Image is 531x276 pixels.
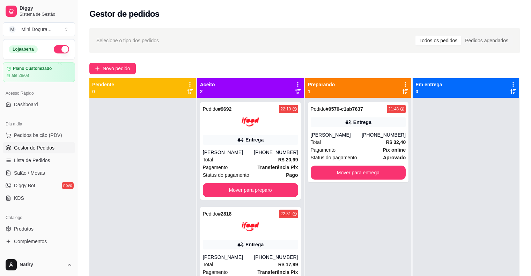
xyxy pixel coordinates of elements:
[92,88,114,95] p: 0
[20,12,72,17] span: Sistema de Gestão
[326,106,363,112] strong: # 0570-c1ab7637
[254,254,298,261] div: [PHONE_NUMBER]
[14,195,24,202] span: KDS
[278,262,298,267] strong: R$ 17,99
[96,37,159,44] span: Selecione o tipo dos pedidos
[20,262,64,268] span: Nathy
[415,88,442,95] p: 0
[286,172,298,178] strong: Pago
[3,118,75,130] div: Dia a dia
[311,166,406,180] button: Mover para entrega
[311,131,362,138] div: [PERSON_NAME]
[258,165,298,170] strong: Transferência Pix
[3,22,75,36] button: Select a team
[308,81,335,88] p: Preparando
[383,155,406,160] strong: aprovado
[9,26,16,33] span: M
[89,8,160,20] h2: Gestor de pedidos
[14,132,62,139] span: Pedidos balcão (PDV)
[95,66,100,71] span: plus
[3,3,75,20] a: DiggySistema de Gestão
[386,139,406,145] strong: R$ 32,40
[203,106,218,112] span: Pedido
[254,149,298,156] div: [PHONE_NUMBER]
[54,45,69,53] button: Alterar Status
[200,81,215,88] p: Aceito
[383,147,406,153] strong: Pix online
[203,254,254,261] div: [PERSON_NAME]
[461,36,512,45] div: Pedidos agendados
[9,45,38,53] div: Loja aberta
[218,211,231,217] strong: # 2818
[242,113,259,131] img: ifood
[388,106,399,112] div: 21:48
[362,131,406,138] div: [PHONE_NUMBER]
[203,211,218,217] span: Pedido
[3,142,75,153] a: Gestor de Pedidos
[245,241,264,248] div: Entrega
[12,73,29,78] article: até 28/08
[203,261,213,268] span: Total
[258,269,298,275] strong: Transferência Pix
[92,81,114,88] p: Pendente
[3,130,75,141] button: Pedidos balcão (PDV)
[20,5,72,12] span: Diggy
[280,106,291,112] div: 22:10
[21,26,51,33] div: Mini Doçura ...
[203,268,228,276] span: Pagamento
[3,212,75,223] div: Catálogo
[103,65,130,72] span: Novo pedido
[3,193,75,204] a: KDS
[3,236,75,247] a: Complementos
[203,156,213,164] span: Total
[3,223,75,234] a: Produtos
[280,211,291,217] div: 22:31
[203,149,254,156] div: [PERSON_NAME]
[3,88,75,99] div: Acesso Rápido
[278,157,298,162] strong: R$ 20,99
[89,63,136,74] button: Novo pedido
[14,238,47,245] span: Complementos
[14,144,54,151] span: Gestor de Pedidos
[203,171,249,179] span: Status do pagamento
[3,155,75,166] a: Lista de Pedidos
[242,218,259,235] img: ifood
[14,169,45,176] span: Salão / Mesas
[3,99,75,110] a: Dashboard
[3,62,75,82] a: Plano Customizadoaté 28/08
[415,81,442,88] p: Em entrega
[3,167,75,179] a: Salão / Mesas
[218,106,231,112] strong: # 9692
[245,136,264,143] div: Entrega
[311,106,326,112] span: Pedido
[3,256,75,273] button: Nathy
[353,119,371,126] div: Entrega
[311,138,321,146] span: Total
[14,101,38,108] span: Dashboard
[200,88,215,95] p: 2
[203,183,298,197] button: Mover para preparo
[13,66,52,71] article: Plano Customizado
[14,182,35,189] span: Diggy Bot
[3,180,75,191] a: Diggy Botnovo
[415,36,461,45] div: Todos os pedidos
[308,88,335,95] p: 1
[14,225,34,232] span: Produtos
[311,146,336,154] span: Pagamento
[14,157,50,164] span: Lista de Pedidos
[203,164,228,171] span: Pagamento
[311,154,357,161] span: Status do pagamento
